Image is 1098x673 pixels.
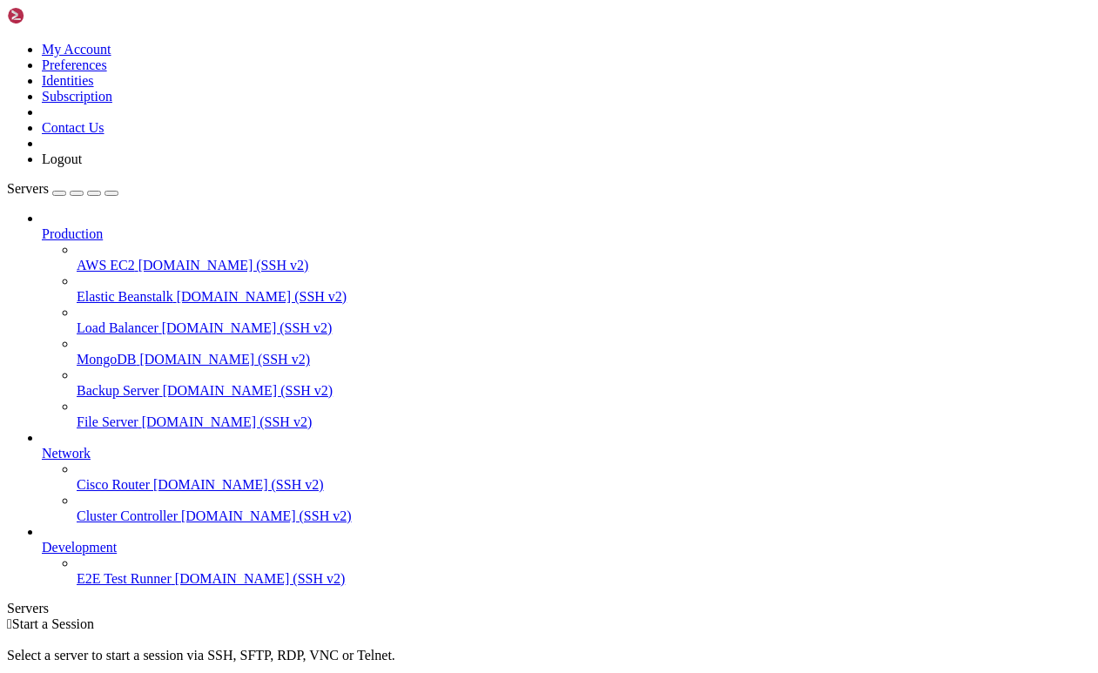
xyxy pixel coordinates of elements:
span: Start a Session [12,616,94,631]
span:  [7,616,12,631]
a: Servers [7,181,118,196]
span: [DOMAIN_NAME] (SSH v2) [181,508,352,523]
img: Shellngn [7,7,107,24]
a: Production [42,226,1091,242]
a: Logout [42,151,82,166]
li: Production [42,211,1091,430]
a: Network [42,446,1091,461]
li: MongoDB [DOMAIN_NAME] (SSH v2) [77,336,1091,367]
span: [DOMAIN_NAME] (SSH v2) [175,571,346,586]
span: Cisco Router [77,477,150,492]
span: Servers [7,181,49,196]
span: Development [42,540,117,555]
li: File Server [DOMAIN_NAME] (SSH v2) [77,399,1091,430]
a: Cluster Controller [DOMAIN_NAME] (SSH v2) [77,508,1091,524]
span: AWS EC2 [77,258,135,273]
span: [DOMAIN_NAME] (SSH v2) [162,320,333,335]
a: Cisco Router [DOMAIN_NAME] (SSH v2) [77,477,1091,493]
li: Cluster Controller [DOMAIN_NAME] (SSH v2) [77,493,1091,524]
a: Development [42,540,1091,555]
li: E2E Test Runner [DOMAIN_NAME] (SSH v2) [77,555,1091,587]
span: Cluster Controller [77,508,178,523]
span: MongoDB [77,352,136,367]
li: Elastic Beanstalk [DOMAIN_NAME] (SSH v2) [77,273,1091,305]
li: Development [42,524,1091,587]
span: Network [42,446,91,461]
a: Identities [42,73,94,88]
a: Contact Us [42,120,104,135]
span: E2E Test Runner [77,571,172,586]
span: Backup Server [77,383,159,398]
span: File Server [77,414,138,429]
a: My Account [42,42,111,57]
a: E2E Test Runner [DOMAIN_NAME] (SSH v2) [77,571,1091,587]
span: Production [42,226,103,241]
span: [DOMAIN_NAME] (SSH v2) [142,414,313,429]
li: Load Balancer [DOMAIN_NAME] (SSH v2) [77,305,1091,336]
a: AWS EC2 [DOMAIN_NAME] (SSH v2) [77,258,1091,273]
span: [DOMAIN_NAME] (SSH v2) [163,383,333,398]
a: Load Balancer [DOMAIN_NAME] (SSH v2) [77,320,1091,336]
a: Preferences [42,57,107,72]
span: [DOMAIN_NAME] (SSH v2) [177,289,347,304]
li: AWS EC2 [DOMAIN_NAME] (SSH v2) [77,242,1091,273]
li: Backup Server [DOMAIN_NAME] (SSH v2) [77,367,1091,399]
a: File Server [DOMAIN_NAME] (SSH v2) [77,414,1091,430]
a: MongoDB [DOMAIN_NAME] (SSH v2) [77,352,1091,367]
span: Load Balancer [77,320,158,335]
span: [DOMAIN_NAME] (SSH v2) [138,258,309,273]
span: [DOMAIN_NAME] (SSH v2) [153,477,324,492]
span: Elastic Beanstalk [77,289,173,304]
div: Servers [7,601,1091,616]
li: Cisco Router [DOMAIN_NAME] (SSH v2) [77,461,1091,493]
a: Backup Server [DOMAIN_NAME] (SSH v2) [77,383,1091,399]
li: Network [42,430,1091,524]
span: [DOMAIN_NAME] (SSH v2) [139,352,310,367]
a: Subscription [42,89,112,104]
a: Elastic Beanstalk [DOMAIN_NAME] (SSH v2) [77,289,1091,305]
